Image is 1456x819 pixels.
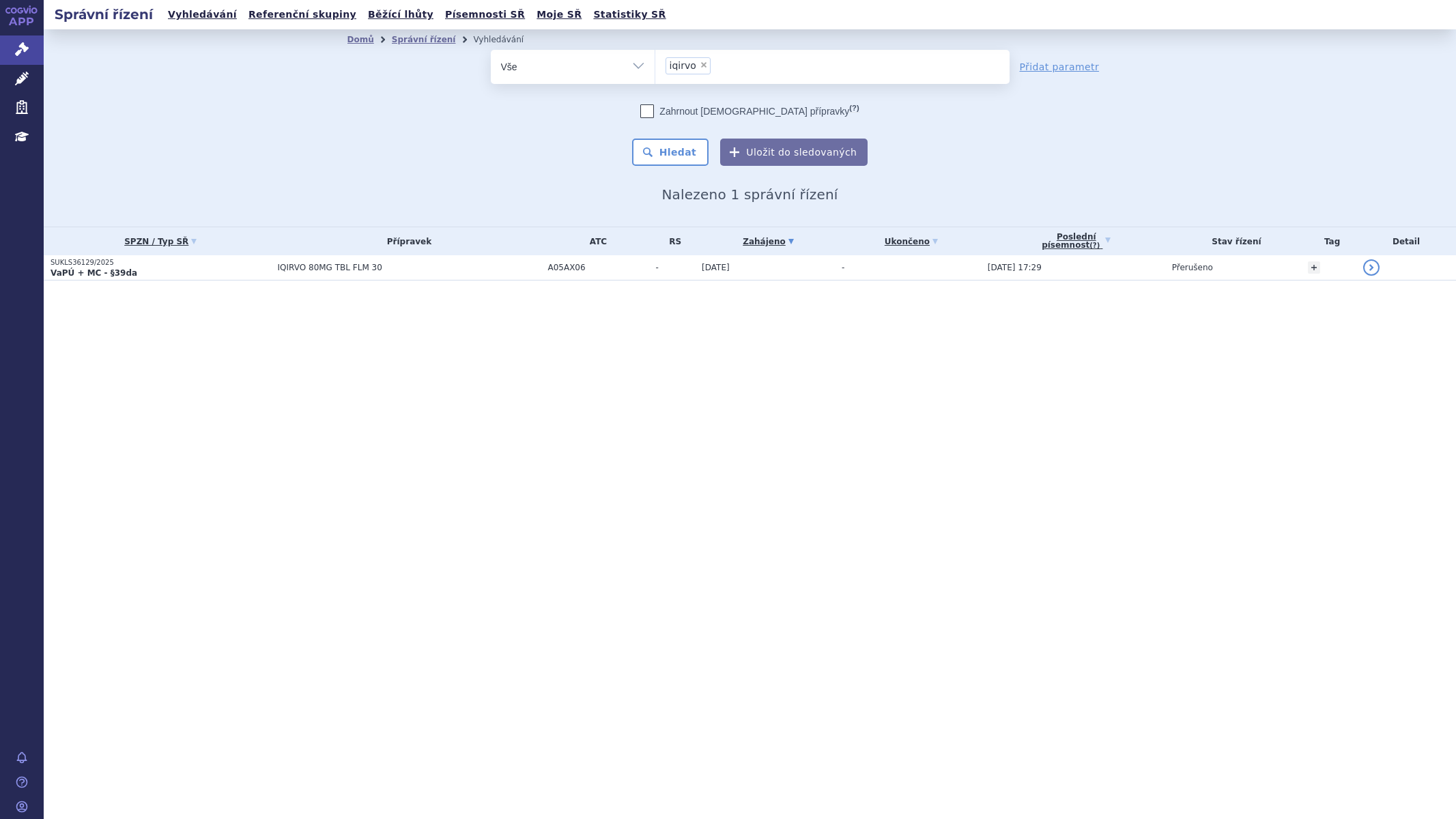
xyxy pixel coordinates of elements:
[720,139,868,166] button: Uložit do sledovaných
[849,104,859,113] abbr: (?)
[702,263,730,272] span: [DATE]
[473,29,541,50] li: Vyhledávání
[842,232,981,251] a: Ukončeno
[44,5,164,24] h2: Správní řízení
[842,263,844,272] span: -
[632,139,709,166] button: Hledat
[347,35,374,44] a: Domů
[700,61,708,69] span: ×
[541,227,648,255] th: ATC
[441,5,529,24] a: Písemnosti SŘ
[164,5,241,24] a: Vyhledávání
[271,227,541,255] th: Přípravek
[589,5,670,24] a: Statistiky SŘ
[988,227,1165,255] a: Poslednípísemnost(?)
[1020,60,1100,74] a: Přidat parametr
[1172,263,1213,272] span: Přerušeno
[51,232,271,251] a: SPZN / Typ SŘ
[702,232,835,251] a: Zahájeno
[244,5,360,24] a: Referenční skupiny
[988,263,1042,272] span: [DATE] 17:29
[51,268,137,278] strong: VaPÚ + MC - §39da
[364,5,438,24] a: Běžící lhůty
[649,227,696,255] th: RS
[1308,261,1320,274] a: +
[547,263,648,272] span: A05AX06
[715,57,722,74] input: iqirvo
[656,263,696,272] span: -
[532,5,586,24] a: Moje SŘ
[278,263,541,272] span: IQIRVO 80MG TBL FLM 30
[1089,242,1100,250] abbr: (?)
[670,61,696,70] span: iqirvo
[51,258,271,268] p: SUKLS36129/2025
[1301,227,1356,255] th: Tag
[640,104,859,118] label: Zahrnout [DEMOGRAPHIC_DATA] přípravky
[392,35,456,44] a: Správní řízení
[1363,259,1380,276] a: detail
[1356,227,1456,255] th: Detail
[1165,227,1302,255] th: Stav řízení
[661,186,838,203] span: Nalezeno 1 správní řízení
